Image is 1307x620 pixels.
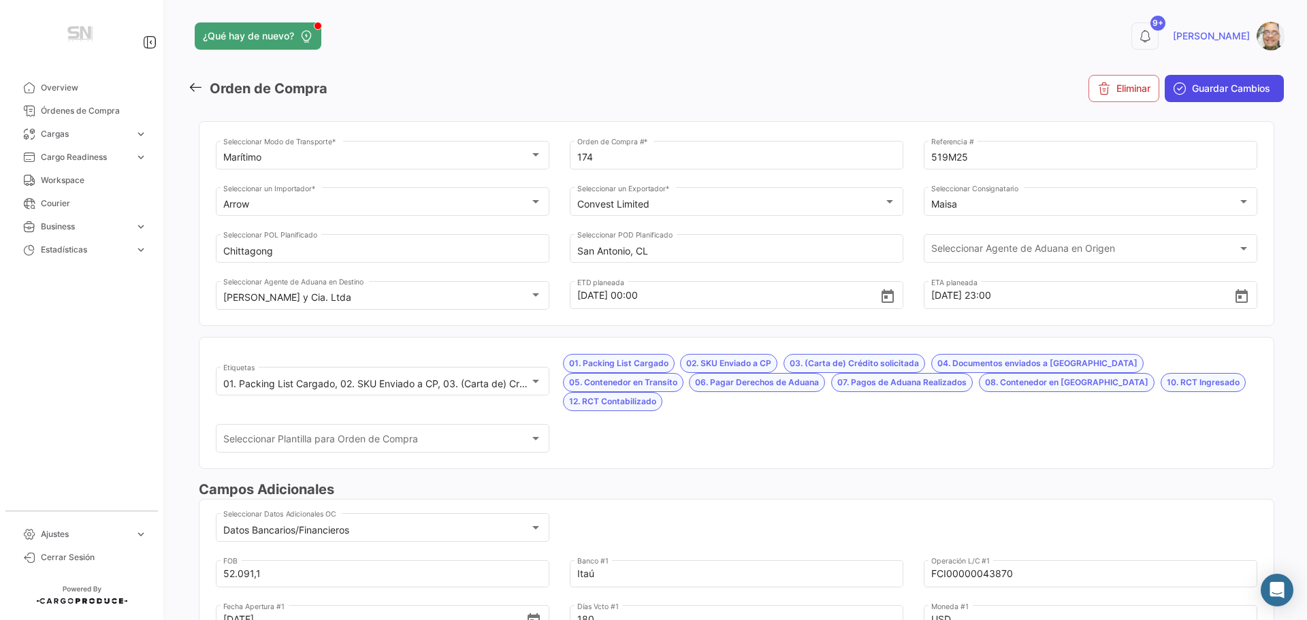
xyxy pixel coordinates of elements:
span: Órdenes de Compra [41,105,147,117]
mat-select-trigger: Arrow [223,198,249,210]
span: 01. Packing List Cargado [569,357,668,370]
span: Estadísticas [41,244,129,256]
h3: Orden de Compra [210,79,327,99]
span: 10. RCT Ingresado [1167,376,1240,389]
span: [PERSON_NAME] [1173,29,1250,43]
span: Ajustes [41,528,129,540]
input: Escriba para buscar... [577,246,897,257]
h3: Campos Adicionales [199,480,1274,499]
a: Workspace [11,169,152,192]
mat-select-trigger: [PERSON_NAME] y Cia. Ltda [223,291,351,303]
mat-select-trigger: Datos Bancarios/Financieros [223,524,349,536]
button: Guardar Cambios [1165,75,1284,102]
button: Open calendar [1233,288,1250,303]
span: expand_more [135,128,147,140]
span: Cargo Readiness [41,151,129,163]
span: Guardar Cambios [1192,82,1270,95]
mat-select-trigger: Maisa [931,198,957,210]
a: Courier [11,192,152,215]
span: 12. RCT Contabilizado [569,395,656,408]
span: Cerrar Sesión [41,551,147,564]
span: expand_more [135,221,147,233]
span: 05. Contenedor en Transito [569,376,677,389]
span: Workspace [41,174,147,186]
button: Eliminar [1088,75,1159,102]
span: Courier [41,197,147,210]
span: expand_more [135,151,147,163]
mat-select-trigger: Marítimo [223,151,261,163]
a: Órdenes de Compra [11,99,152,123]
a: Overview [11,76,152,99]
span: 03. (Carta de) Crédito solicitada [790,357,919,370]
span: Seleccionar Agente de Aduana en Origen [931,246,1238,257]
img: Manufactura+Logo.png [48,16,116,54]
img: Captura.PNG [1257,22,1285,50]
span: expand_more [135,244,147,256]
div: Abrir Intercom Messenger [1261,574,1293,606]
input: Seleccionar una fecha [577,272,880,319]
span: Cargas [41,128,129,140]
span: 06. Pagar Derechos de Aduana [695,376,819,389]
span: Overview [41,82,147,94]
span: 02. SKU Enviado a CP [686,357,771,370]
span: 08. Contenedor en [GEOGRAPHIC_DATA] [985,376,1148,389]
input: Escriba para buscar... [223,246,543,257]
mat-select-trigger: Convest Limited [577,198,649,210]
input: Seleccionar una fecha [931,272,1234,319]
button: ¿Qué hay de nuevo? [195,22,321,50]
span: 04. Documentos enviados a [GEOGRAPHIC_DATA] [937,357,1137,370]
span: Seleccionar Plantilla para Orden de Compra [223,436,530,447]
span: Business [41,221,129,233]
span: expand_more [135,528,147,540]
span: 07. Pagos de Aduana Realizados [837,376,967,389]
button: Open calendar [880,288,896,303]
span: ¿Qué hay de nuevo? [203,29,294,43]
